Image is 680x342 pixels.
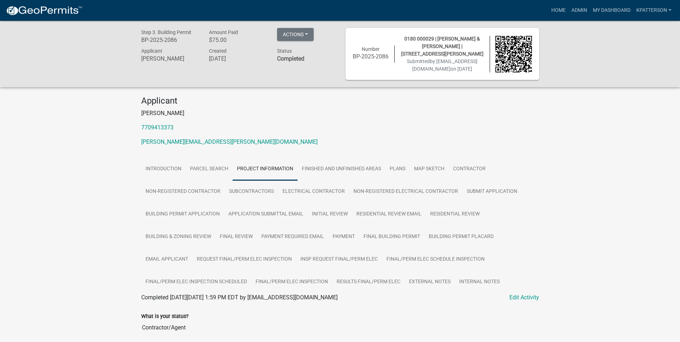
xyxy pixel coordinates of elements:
[401,36,484,57] span: 0180 000029 | [PERSON_NAME] & [PERSON_NAME] | [STREET_ADDRESS][PERSON_NAME]
[141,109,539,118] p: [PERSON_NAME]
[278,180,349,203] a: Electrical Contractor
[141,203,224,226] a: Building Permit Application
[209,37,266,43] h6: $75.00
[590,4,633,17] a: My Dashboard
[257,225,328,248] a: Payment Required Email
[141,55,199,62] h6: [PERSON_NAME]
[141,225,215,248] a: Building & Zoning Review
[141,96,539,106] h4: Applicant
[225,180,278,203] a: Subcontractors
[141,314,189,319] label: What is your status?
[353,53,389,60] h6: BP-2025-2086
[362,46,380,52] span: Number
[412,58,477,72] span: by [EMAIL_ADDRESS][DOMAIN_NAME]
[410,158,449,181] a: Map Sketch
[509,293,539,302] a: Edit Activity
[209,55,266,62] h6: [DATE]
[359,225,424,248] a: Final Building Permit
[633,4,674,17] a: KPATTERSON
[495,36,532,72] img: QR code
[328,225,359,248] a: Payment
[141,138,318,145] a: [PERSON_NAME][EMAIL_ADDRESS][PERSON_NAME][DOMAIN_NAME]
[186,158,233,181] a: Parcel search
[141,37,199,43] h6: BP-2025-2086
[192,248,296,271] a: Request Final/Perm Elec Inspection
[382,248,489,271] a: Final/Perm Elec Schedule Inspection
[141,271,251,294] a: Final/Perm Elec Inspection Scheduled
[548,4,569,17] a: Home
[224,203,308,226] a: Application Submittal Email
[426,203,484,226] a: Residential Review
[209,29,238,35] span: Amount Paid
[277,48,292,54] span: Status
[141,158,186,181] a: Introduction
[141,124,173,131] a: 7709413373
[296,248,382,271] a: Insp Request Final/Perm Elec
[141,294,338,301] span: Completed [DATE][DATE] 1:59 PM EDT by [EMAIL_ADDRESS][DOMAIN_NAME]
[455,271,504,294] a: Internal Notes
[141,29,191,35] span: Step 3. Building Permit
[462,180,522,203] a: Submit Application
[332,271,405,294] a: Results Final/Perm Elec
[141,48,162,54] span: Applicant
[215,225,257,248] a: Final Review
[407,58,477,72] span: Submitted on [DATE]
[308,203,352,226] a: Initial Review
[352,203,426,226] a: Residential Review Email
[141,248,192,271] a: Email Applicant
[349,180,462,203] a: Non-Registered Electrical Contractor
[277,55,304,62] strong: Completed
[209,48,227,54] span: Created
[569,4,590,17] a: Admin
[298,158,385,181] a: Finished and Unfinished Areas
[385,158,410,181] a: Plans
[405,271,455,294] a: External Notes
[141,180,225,203] a: Non-Registered Contractor
[424,225,498,248] a: Building Permit Placard
[277,28,314,41] button: Actions
[449,158,490,181] a: Contractor
[233,158,298,181] a: Project Information
[251,271,332,294] a: Final/Perm Elec Inspection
